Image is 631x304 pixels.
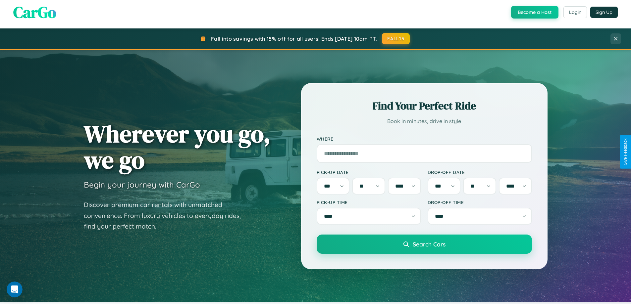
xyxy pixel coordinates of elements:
button: Sign Up [590,7,618,18]
button: Search Cars [317,235,532,254]
label: Drop-off Time [428,199,532,205]
h2: Find Your Perfect Ride [317,99,532,113]
h1: Wherever you go, we go [84,121,271,173]
button: Login [563,6,587,18]
button: FALL15 [382,33,410,44]
p: Discover premium car rentals with unmatched convenience. From luxury vehicles to everyday rides, ... [84,199,249,232]
span: CarGo [13,1,56,23]
button: Become a Host [511,6,558,19]
label: Drop-off Date [428,169,532,175]
iframe: Intercom live chat [7,282,23,297]
label: Where [317,136,532,142]
div: Give Feedback [623,139,628,165]
h3: Begin your journey with CarGo [84,180,200,190]
label: Pick-up Time [317,199,421,205]
span: Fall into savings with 15% off for all users! Ends [DATE] 10am PT. [211,35,377,42]
label: Pick-up Date [317,169,421,175]
span: Search Cars [413,240,446,248]
p: Book in minutes, drive in style [317,116,532,126]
